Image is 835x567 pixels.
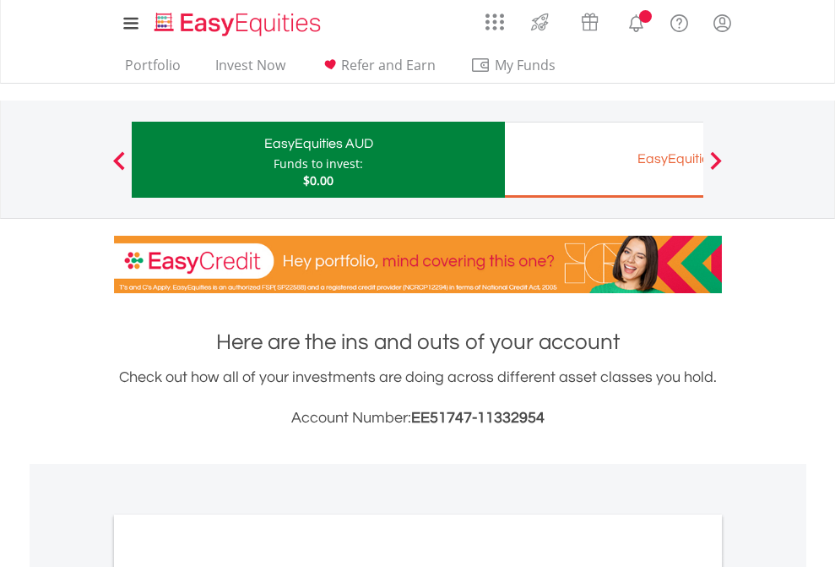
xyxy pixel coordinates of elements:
a: Notifications [615,4,658,38]
a: My Profile [701,4,744,41]
img: EasyCredit Promotion Banner [114,236,722,293]
a: Refer and Earn [313,57,442,83]
a: Portfolio [118,57,187,83]
span: My Funds [470,54,581,76]
img: thrive-v2.svg [526,8,554,35]
h3: Account Number: [114,406,722,430]
span: Refer and Earn [341,56,436,74]
div: Check out how all of your investments are doing across different asset classes you hold. [114,366,722,430]
span: EE51747-11332954 [411,410,545,426]
div: EasyEquities AUD [142,132,495,155]
h1: Here are the ins and outs of your account [114,327,722,357]
button: Next [699,160,733,177]
a: Home page [148,4,328,38]
span: $0.00 [303,172,333,188]
a: Invest Now [209,57,292,83]
img: grid-menu-icon.svg [485,13,504,31]
div: Funds to invest: [274,155,363,172]
button: Previous [102,160,136,177]
img: vouchers-v2.svg [576,8,604,35]
a: FAQ's and Support [658,4,701,38]
a: Vouchers [565,4,615,35]
a: AppsGrid [474,4,515,31]
img: EasyEquities_Logo.png [151,10,328,38]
